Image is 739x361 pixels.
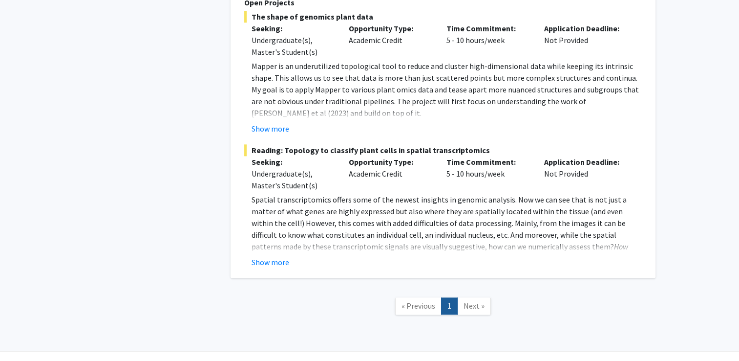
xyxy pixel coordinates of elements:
p: Opportunity Type: [349,23,432,34]
a: 1 [441,297,458,315]
div: Undergraduate(s), Master's Student(s) [252,168,335,191]
p: Time Commitment: [446,156,529,168]
iframe: Chat [7,317,42,354]
p: Mapper is an underutilized topological tool to reduce and cluster high-dimensional data while kee... [252,60,642,119]
p: Seeking: [252,23,335,34]
div: 5 - 10 hours/week [439,23,537,58]
div: Academic Credit [341,23,439,58]
em: How patterny is a pattern? [252,242,628,263]
p: Application Deadline: [544,156,627,168]
a: Next Page [457,297,491,315]
div: Not Provided [537,156,634,191]
div: Not Provided [537,23,634,58]
a: Previous Page [395,297,442,315]
span: « Previous [401,301,435,311]
div: Undergraduate(s), Master's Student(s) [252,34,335,58]
button: Show more [252,123,289,135]
span: Next » [464,301,485,311]
div: Academic Credit [341,156,439,191]
p: Spatial transcriptomics offers some of the newest insights in genomic analysis. Now we can see th... [252,194,642,264]
nav: Page navigation [231,288,655,327]
span: Reading: Topology to classify plant cells in spatial transcriptomics [244,144,642,156]
button: Show more [252,256,289,268]
p: Seeking: [252,156,335,168]
div: 5 - 10 hours/week [439,156,537,191]
span: The shape of genomics plant data [244,11,642,23]
p: Time Commitment: [446,23,529,34]
p: Opportunity Type: [349,156,432,168]
p: Application Deadline: [544,23,627,34]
